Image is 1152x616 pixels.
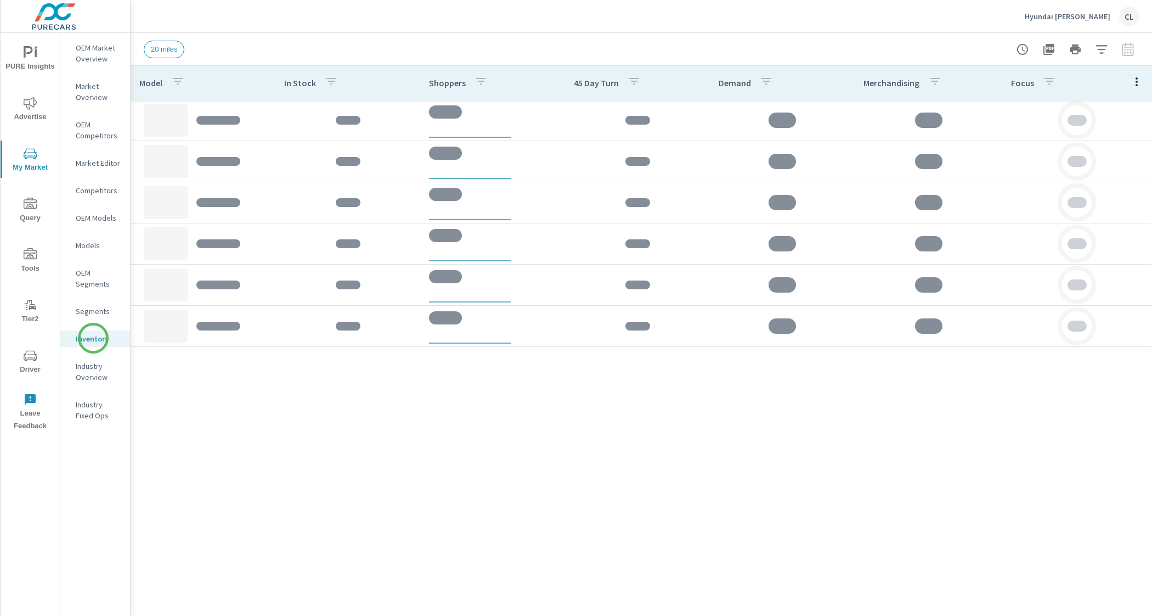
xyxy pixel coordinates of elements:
[1064,38,1086,60] button: Print Report
[1119,7,1139,26] div: CL
[60,116,130,144] div: OEM Competitors
[60,331,130,347] div: Inventory
[76,333,121,344] p: Inventory
[76,267,121,289] p: OEM Segments
[1038,38,1060,60] button: "Export Report to PDF"
[4,248,57,275] span: Tools
[76,185,121,196] p: Competitors
[60,396,130,424] div: Industry Fixed Ops
[1025,12,1110,21] p: Hyundai [PERSON_NAME]
[144,45,184,53] span: 20 miles
[76,119,121,141] p: OEM Competitors
[429,77,466,88] p: Shoppers
[1011,77,1034,88] p: Focus
[4,198,57,225] span: Query
[76,361,121,383] p: Industry Overview
[1,33,60,437] div: nav menu
[139,77,162,88] p: Model
[60,78,130,105] div: Market Overview
[4,97,57,124] span: Advertise
[60,182,130,199] div: Competitors
[4,46,57,73] span: PURE Insights
[76,81,121,103] p: Market Overview
[719,77,751,88] p: Demand
[76,306,121,317] p: Segments
[60,303,130,320] div: Segments
[60,155,130,171] div: Market Editor
[4,393,57,433] span: Leave Feedback
[60,358,130,385] div: Industry Overview
[284,77,316,88] p: In Stock
[60,210,130,226] div: OEM Models
[76,399,121,421] p: Industry Fixed Ops
[574,77,619,88] p: 45 Day Turn
[4,147,57,174] span: My Market
[76,212,121,223] p: OEM Models
[76,42,121,64] p: OEM Market Overview
[1091,38,1113,60] button: Apply Filters
[76,240,121,251] p: Models
[60,237,130,254] div: Models
[60,265,130,292] div: OEM Segments
[60,40,130,67] div: OEM Market Overview
[76,158,121,169] p: Market Editor
[4,299,57,326] span: Tier2
[4,349,57,376] span: Driver
[863,77,919,88] p: Merchandising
